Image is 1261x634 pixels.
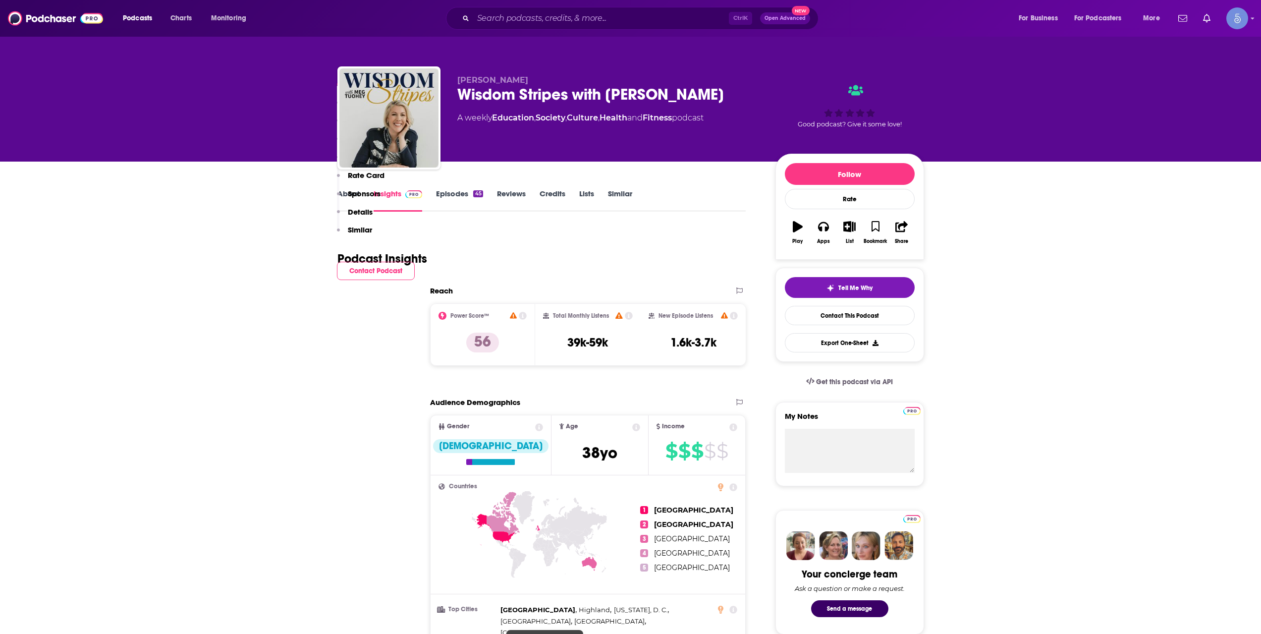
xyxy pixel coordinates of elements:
[337,262,415,280] button: Contact Podcast
[116,10,165,26] button: open menu
[536,113,565,122] a: Society
[337,189,381,207] button: Sponsors
[888,215,914,250] button: Share
[348,225,372,234] p: Similar
[816,378,893,386] span: Get this podcast via API
[785,333,915,352] button: Export One-Sheet
[658,312,713,319] h2: New Episode Listens
[1226,7,1248,29] span: Logged in as Spiral5-G1
[574,617,645,625] span: [GEOGRAPHIC_DATA]
[798,370,901,394] a: Get this podcast via API
[760,12,810,24] button: Open AdvancedNew
[826,284,834,292] img: tell me why sparkle
[566,423,578,430] span: Age
[640,549,648,557] span: 4
[643,113,672,122] a: Fitness
[567,113,598,122] a: Culture
[795,584,905,592] div: Ask a question or make a request.
[678,443,690,459] span: $
[608,189,632,212] a: Similar
[670,335,716,350] h3: 1.6k-3.7k
[852,531,880,560] img: Jules Profile
[457,112,704,124] div: A weekly podcast
[785,163,915,185] button: Follow
[164,10,198,26] a: Charts
[579,189,594,212] a: Lists
[534,113,536,122] span: ,
[802,568,897,580] div: Your concierge team
[1199,10,1214,27] a: Show notifications dropdown
[704,443,715,459] span: $
[836,215,862,250] button: List
[785,277,915,298] button: tell me why sparkleTell Me Why
[627,113,643,122] span: and
[449,483,477,490] span: Countries
[640,535,648,543] span: 3
[455,7,828,30] div: Search podcasts, credits, & more...
[654,520,733,529] span: [GEOGRAPHIC_DATA]
[654,563,730,572] span: [GEOGRAPHIC_DATA]
[430,286,453,295] h2: Reach
[433,439,548,453] div: [DEMOGRAPHIC_DATA]
[691,443,703,459] span: $
[884,531,913,560] img: Jon Profile
[775,75,924,137] div: Good podcast? Give it some love!
[430,398,520,407] h2: Audience Demographics
[614,606,667,614] span: [US_STATE], D. C.
[640,564,648,572] span: 5
[1136,10,1172,26] button: open menu
[864,238,887,244] div: Bookmark
[903,407,921,415] img: Podchaser Pro
[1226,7,1248,29] button: Show profile menu
[846,238,854,244] div: List
[765,16,806,21] span: Open Advanced
[785,411,915,429] label: My Notes
[211,11,246,25] span: Monitoring
[1143,11,1160,25] span: More
[337,225,372,243] button: Similar
[447,423,469,430] span: Gender
[903,514,921,523] a: Pro website
[439,606,496,613] h3: Top Cities
[654,534,730,543] span: [GEOGRAPHIC_DATA]
[817,238,830,244] div: Apps
[640,506,648,514] span: 1
[895,238,908,244] div: Share
[665,443,677,459] span: $
[579,606,610,614] span: Highland
[598,113,600,122] span: ,
[792,6,810,15] span: New
[792,238,803,244] div: Play
[8,9,103,28] img: Podchaser - Follow, Share and Rate Podcasts
[785,306,915,325] a: Contact This Podcast
[582,443,617,462] span: 38 yo
[729,12,752,25] span: Ctrl K
[337,207,373,226] button: Details
[1074,11,1122,25] span: For Podcasters
[348,207,373,217] p: Details
[497,189,526,212] a: Reviews
[574,616,646,627] span: ,
[863,215,888,250] button: Bookmark
[662,423,685,430] span: Income
[450,312,489,319] h2: Power Score™
[1012,10,1070,26] button: open menu
[565,113,567,122] span: ,
[457,75,528,85] span: [PERSON_NAME]
[500,616,572,627] span: ,
[785,215,811,250] button: Play
[500,604,577,616] span: ,
[786,531,815,560] img: Sydney Profile
[473,190,483,197] div: 45
[640,520,648,528] span: 2
[466,333,499,352] p: 56
[500,606,575,614] span: [GEOGRAPHIC_DATA]
[436,189,483,212] a: Episodes45
[579,604,611,616] span: ,
[170,11,192,25] span: Charts
[339,68,439,168] img: Wisdom Stripes with Meg Tuohey
[1226,7,1248,29] img: User Profile
[348,189,381,198] p: Sponsors
[500,617,571,625] span: [GEOGRAPHIC_DATA]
